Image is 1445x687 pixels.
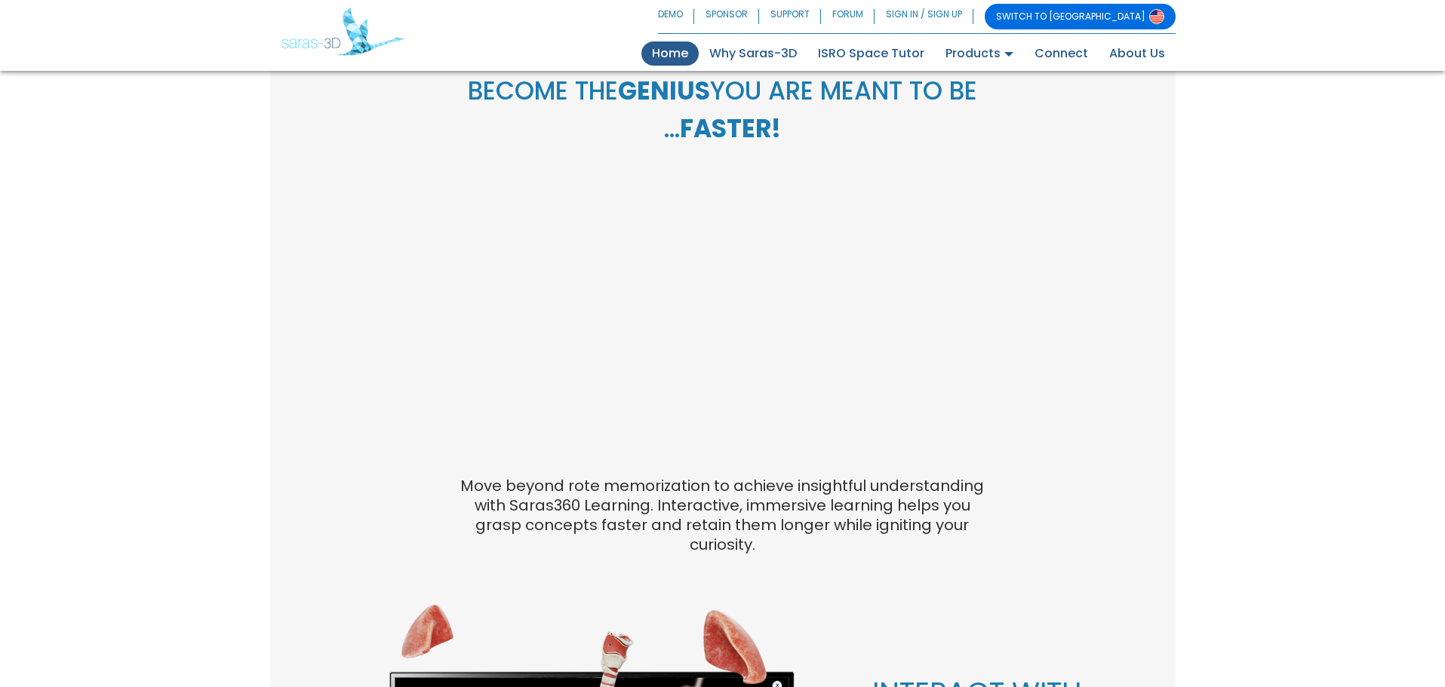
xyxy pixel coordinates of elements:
b: FASTER! [680,111,781,146]
a: SPONSOR [694,4,759,29]
p: BECOME THE YOU ARE MEANT TO BE … [457,72,988,147]
iframe: Learn in 3D with Saras-3D interactive learning solution for grade 9th to 12th | JEE & NEET [457,159,988,458]
a: Connect [1024,41,1099,66]
a: SWITCH TO [GEOGRAPHIC_DATA] [985,4,1176,29]
a: DEMO [658,4,694,29]
a: FORUM [821,4,875,29]
b: GENIUS [618,73,710,109]
img: Switch to USA [1149,9,1164,24]
a: SUPPORT [759,4,821,29]
a: Products [935,41,1024,66]
a: SIGN IN / SIGN UP [875,4,973,29]
a: Home [641,41,699,66]
p: Move beyond rote memorization to achieve insightful understanding with Saras360 Learning. Interac... [457,476,988,554]
a: ISRO Space Tutor [807,41,935,66]
img: Saras 3D [281,8,404,56]
a: Why Saras-3D [699,41,807,66]
a: About Us [1099,41,1176,66]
